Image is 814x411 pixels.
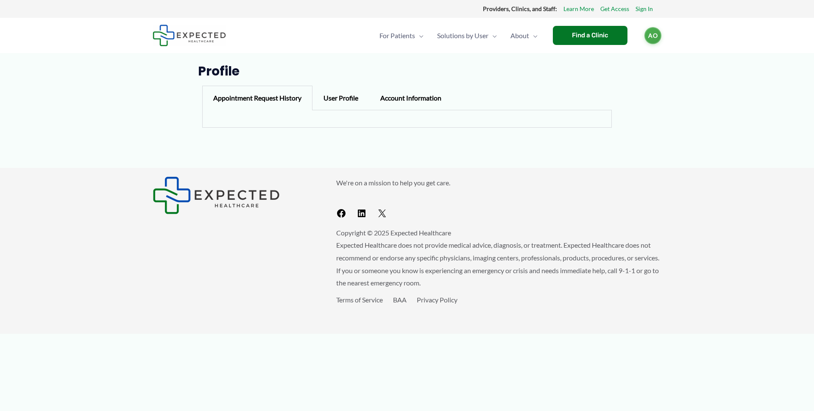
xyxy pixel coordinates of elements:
[553,26,627,45] a: Find a Clinic
[369,86,452,110] div: Account Information
[153,25,226,46] img: Expected Healthcare Logo - side, dark font, small
[336,229,451,237] span: Copyright © 2025 Expected Healthcare
[198,64,616,79] h1: Profile
[644,27,661,44] a: AO
[336,176,661,189] p: We're on a mission to help you get care.
[636,3,653,14] a: Sign In
[379,21,415,50] span: For Patients
[373,21,430,50] a: For PatientsMenu Toggle
[336,296,383,304] a: Terms of Service
[504,21,544,50] a: AboutMenu Toggle
[336,241,659,287] span: Expected Healthcare does not provide medical advice, diagnosis, or treatment. Expected Healthcare...
[510,21,529,50] span: About
[563,3,594,14] a: Learn More
[336,294,661,325] aside: Footer Widget 3
[529,21,538,50] span: Menu Toggle
[600,3,629,14] a: Get Access
[430,21,504,50] a: Solutions by UserMenu Toggle
[393,296,407,304] a: BAA
[153,176,280,214] img: Expected Healthcare Logo - side, dark font, small
[415,21,424,50] span: Menu Toggle
[153,176,315,214] aside: Footer Widget 1
[483,5,557,12] strong: Providers, Clinics, and Staff:
[202,86,312,110] div: Appointment Request History
[417,296,457,304] a: Privacy Policy
[437,21,488,50] span: Solutions by User
[336,176,661,222] aside: Footer Widget 2
[488,21,497,50] span: Menu Toggle
[373,21,544,50] nav: Primary Site Navigation
[312,86,369,110] div: User Profile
